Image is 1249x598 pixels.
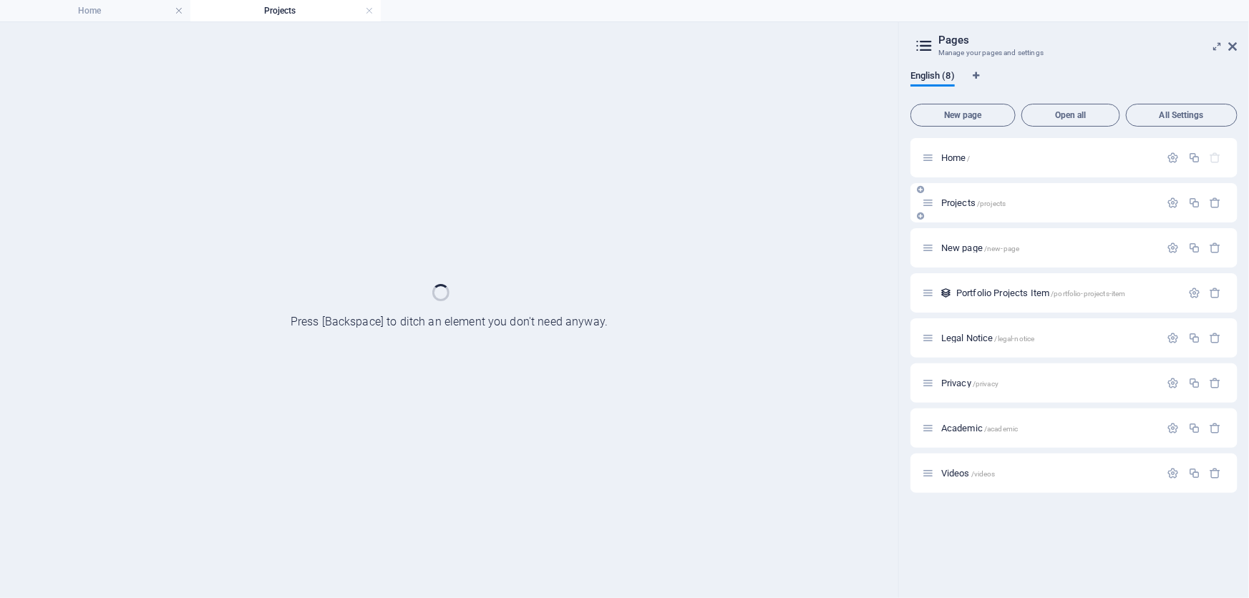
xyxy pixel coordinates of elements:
span: Click to open page [941,333,1034,343]
div: Home/ [937,153,1160,162]
span: /privacy [973,380,998,388]
div: The startpage cannot be deleted [1210,152,1222,164]
span: /portfolio-projects-item [1051,290,1125,298]
div: This layout is used as a template for all items (e.g. a blog post) of this collection. The conten... [940,287,952,299]
div: Settings [1167,377,1180,389]
div: Duplicate [1188,332,1200,344]
div: Duplicate [1188,467,1200,479]
button: All Settings [1126,104,1238,127]
span: Click to open page [941,242,1019,253]
div: Remove [1210,377,1222,389]
div: Duplicate [1188,152,1200,164]
h3: Manage your pages and settings [938,46,1209,59]
div: Remove [1210,422,1222,434]
div: Duplicate [1188,242,1200,254]
span: Open all [1028,111,1114,119]
h4: Projects [190,3,381,19]
div: Duplicate [1188,377,1200,389]
span: New page [917,111,1009,119]
h2: Pages [938,34,1238,46]
div: Settings [1188,287,1200,299]
span: Click to open page [941,152,971,163]
span: /academic [984,425,1018,433]
span: /legal-notice [995,335,1035,343]
div: Remove [1210,242,1222,254]
div: Remove [1210,287,1222,299]
span: /videos [971,470,996,478]
span: Click to open page [941,468,996,479]
div: Academic/academic [937,423,1160,433]
div: Settings [1167,242,1180,254]
div: Duplicate [1188,422,1200,434]
span: English (8) [910,67,955,87]
span: /new-page [984,245,1019,253]
button: New page [910,104,1016,127]
div: Settings [1167,152,1180,164]
div: Remove [1210,197,1222,209]
div: Settings [1167,197,1180,209]
div: Remove [1210,332,1222,344]
span: All Settings [1132,111,1231,119]
span: Click to open page [956,288,1126,298]
button: Open all [1021,104,1120,127]
span: Click to open page [941,197,1006,208]
div: Privacy/privacy [937,378,1160,388]
div: Language Tabs [910,71,1238,98]
div: Remove [1210,467,1222,479]
div: Videos/videos [937,469,1160,478]
div: Settings [1167,332,1180,344]
span: Click to open page [941,378,998,388]
div: Settings [1167,422,1180,434]
span: /projects [977,200,1006,207]
span: / [968,155,971,162]
div: Projects/projects [937,198,1160,207]
div: Legal Notice/legal-notice [937,333,1160,343]
div: Settings [1167,467,1180,479]
div: Duplicate [1188,197,1200,209]
div: Portfolio Projects Item/portfolio-projects-item [952,288,1181,298]
div: New page/new-page [937,243,1160,253]
span: Click to open page [941,423,1018,433]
